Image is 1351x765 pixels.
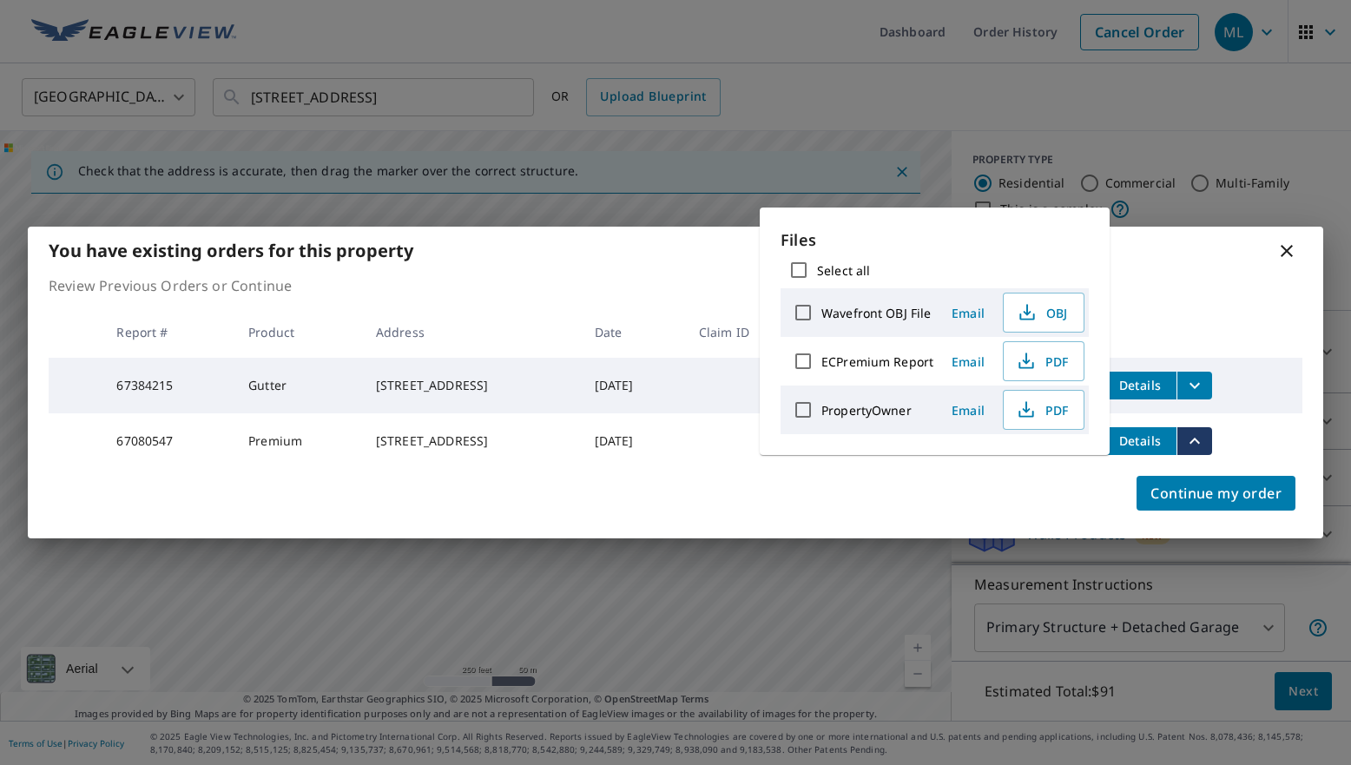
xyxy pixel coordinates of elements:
[1150,481,1282,505] span: Continue my order
[947,305,989,321] span: Email
[1014,302,1070,323] span: OBJ
[821,402,912,419] label: PropertyOwner
[940,348,996,375] button: Email
[947,402,989,419] span: Email
[581,358,685,413] td: [DATE]
[1014,351,1070,372] span: PDF
[1114,377,1166,393] span: Details
[1003,293,1084,333] button: OBJ
[1003,390,1084,430] button: PDF
[362,307,581,358] th: Address
[817,262,870,279] label: Select all
[1137,476,1295,511] button: Continue my order
[685,307,807,358] th: Claim ID
[1176,372,1212,399] button: filesDropdownBtn-67384215
[234,307,362,358] th: Product
[581,413,685,469] td: [DATE]
[781,228,1089,252] p: Files
[49,239,413,262] b: You have existing orders for this property
[940,397,996,424] button: Email
[1104,427,1176,455] button: detailsBtn-67080547
[821,353,933,370] label: ECPremium Report
[581,307,685,358] th: Date
[940,300,996,326] button: Email
[49,275,1302,296] p: Review Previous Orders or Continue
[821,305,931,321] label: Wavefront OBJ File
[376,377,567,394] div: [STREET_ADDRESS]
[1176,427,1212,455] button: filesDropdownBtn-67080547
[376,432,567,450] div: [STREET_ADDRESS]
[102,358,234,413] td: 67384215
[1014,399,1070,420] span: PDF
[234,413,362,469] td: Premium
[947,353,989,370] span: Email
[102,307,234,358] th: Report #
[1114,432,1166,449] span: Details
[1003,341,1084,381] button: PDF
[1104,372,1176,399] button: detailsBtn-67384215
[102,413,234,469] td: 67080547
[234,358,362,413] td: Gutter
